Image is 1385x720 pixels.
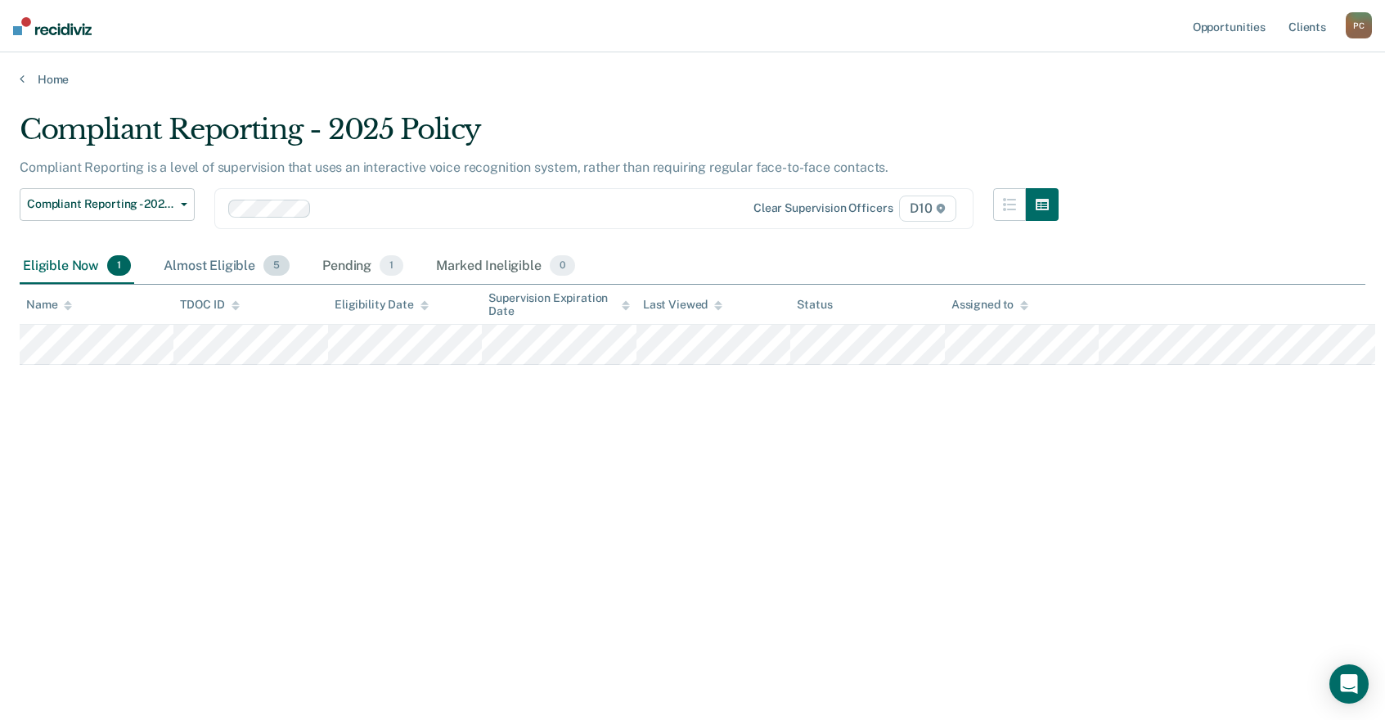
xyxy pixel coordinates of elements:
div: Status [797,298,832,312]
img: Recidiviz [13,17,92,35]
div: TDOC ID [180,298,239,312]
span: 1 [107,255,131,277]
div: Pending1 [319,249,407,285]
a: Home [20,72,1365,87]
span: 1 [380,255,403,277]
div: Last Viewed [643,298,722,312]
button: PC [1346,12,1372,38]
p: Compliant Reporting is a level of supervision that uses an interactive voice recognition system, ... [20,160,888,175]
button: Compliant Reporting - 2025 Policy [20,188,195,221]
span: 5 [263,255,290,277]
div: Marked Ineligible0 [433,249,578,285]
div: Open Intercom Messenger [1329,664,1369,704]
div: P C [1346,12,1372,38]
span: Compliant Reporting - 2025 Policy [27,197,174,211]
div: Almost Eligible5 [160,249,293,285]
span: D10 [899,196,956,222]
div: Assigned to [951,298,1028,312]
div: Compliant Reporting - 2025 Policy [20,113,1059,160]
div: Eligibility Date [335,298,429,312]
div: Eligible Now1 [20,249,134,285]
div: Name [26,298,72,312]
div: Supervision Expiration Date [488,291,629,319]
span: 0 [550,255,575,277]
div: Clear supervision officers [753,201,893,215]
